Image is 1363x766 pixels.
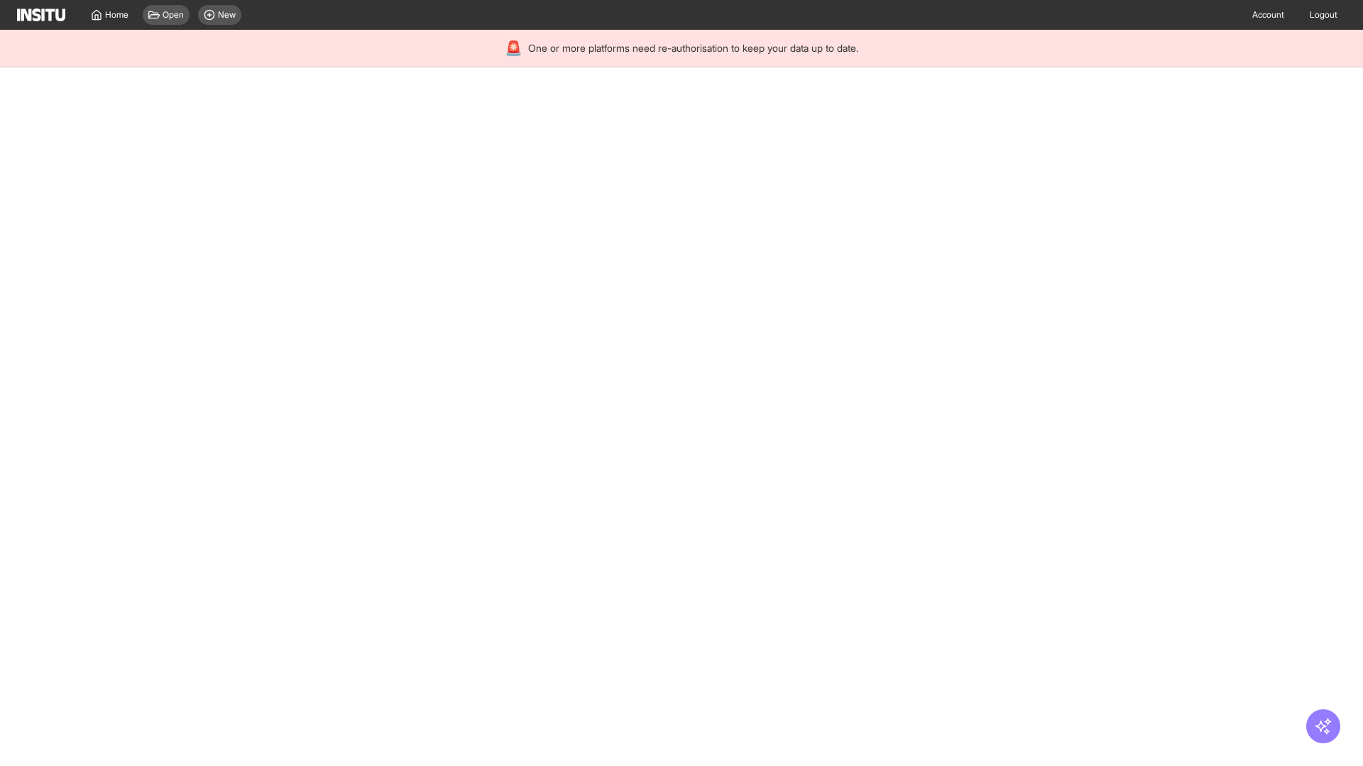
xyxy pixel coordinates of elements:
[163,9,184,21] span: Open
[528,41,858,55] span: One or more platforms need re-authorisation to keep your data up to date.
[505,38,522,58] div: 🚨
[105,9,128,21] span: Home
[218,9,236,21] span: New
[17,9,65,21] img: Logo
